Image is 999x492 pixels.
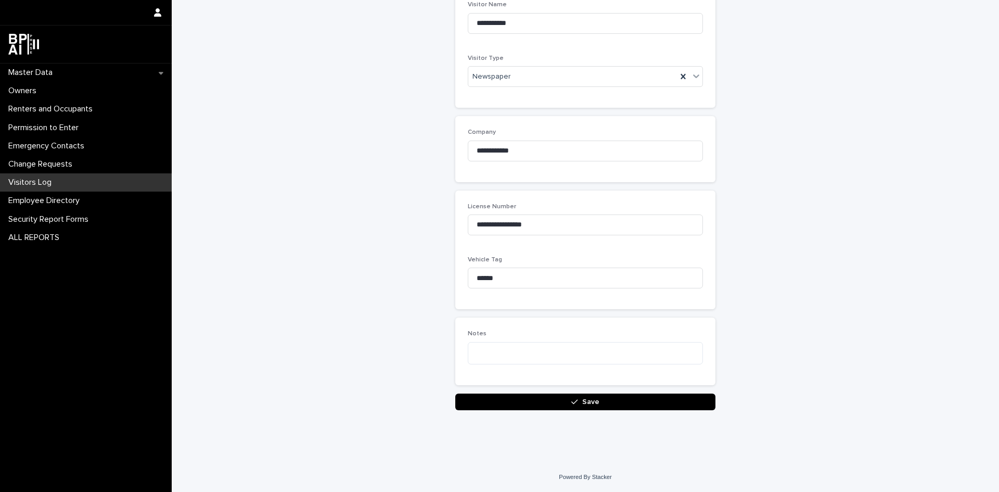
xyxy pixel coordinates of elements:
p: Security Report Forms [4,215,97,224]
span: Notes [468,331,486,337]
span: Newspaper [472,71,511,82]
span: Company [468,129,496,135]
p: Renters and Occupants [4,104,101,114]
span: Save [582,398,599,406]
p: Owners [4,86,45,96]
img: dwgmcNfxSF6WIOOXiGgu [8,34,39,55]
a: Powered By Stacker [559,474,611,480]
p: Visitors Log [4,178,60,187]
span: Visitor Type [468,55,504,61]
button: Save [455,394,715,410]
span: Visitor Name [468,2,507,8]
p: Permission to Enter [4,123,87,133]
p: Master Data [4,68,61,78]
span: Vehicle Tag [468,257,502,263]
p: Change Requests [4,159,81,169]
p: Employee Directory [4,196,88,206]
p: Emergency Contacts [4,141,93,151]
span: License Number [468,204,516,210]
p: ALL REPORTS [4,233,68,243]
